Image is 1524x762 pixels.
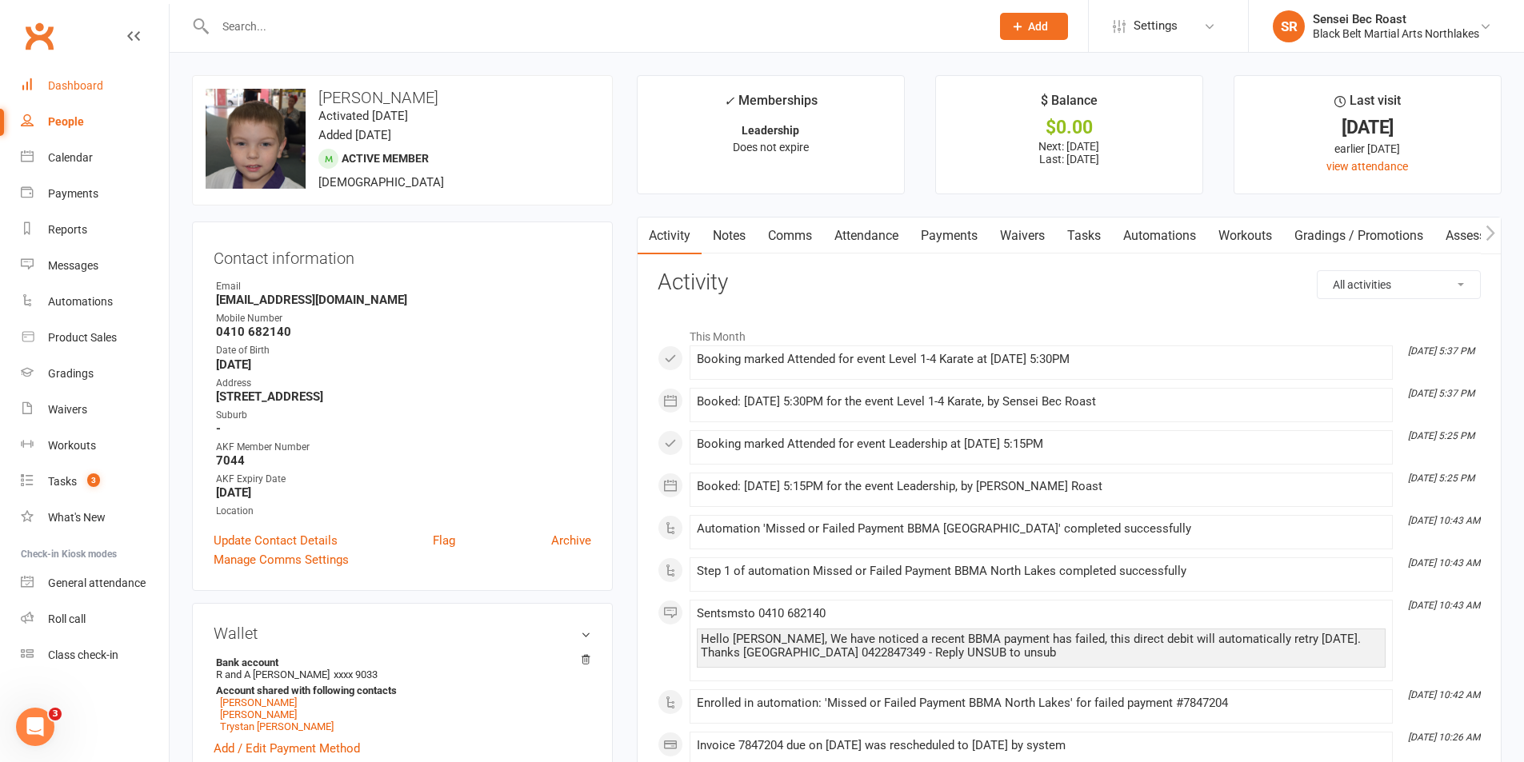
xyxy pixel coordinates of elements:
[697,437,1386,451] div: Booking marked Attended for event Leadership at [DATE] 5:15PM
[214,531,338,550] a: Update Contact Details
[724,94,734,109] i: ✓
[433,531,455,550] a: Flag
[21,356,169,392] a: Gradings
[701,632,1382,660] div: Hello [PERSON_NAME], We have noticed a recent BBMA payment has failed, this direct debit will aut...
[1408,689,1480,700] i: [DATE] 10:42 AM
[48,331,117,344] div: Product Sales
[697,696,1386,710] div: Enrolled in automation: 'Missed or Failed Payment BBMA North Lakes' for failed payment #7847204
[724,90,818,120] div: Memberships
[220,696,297,708] a: [PERSON_NAME]
[48,612,86,625] div: Roll call
[1028,20,1048,33] span: Add
[216,453,591,468] strong: 7044
[21,140,169,176] a: Calendar
[21,320,169,356] a: Product Sales
[216,684,583,696] strong: Account shared with following contacts
[216,279,591,294] div: Email
[21,104,169,140] a: People
[48,259,98,272] div: Messages
[1326,160,1408,173] a: view attendance
[216,408,591,423] div: Suburb
[1408,515,1480,526] i: [DATE] 10:43 AM
[1408,473,1474,484] i: [DATE] 5:25 PM
[21,284,169,320] a: Automations
[21,248,169,284] a: Messages
[48,367,94,380] div: Gradings
[697,606,826,620] span: Sent sms to 0410 682140
[48,648,118,661] div: Class check-in
[1273,10,1305,42] div: SR
[742,124,799,137] strong: Leadership
[48,79,103,92] div: Dashboard
[1000,13,1068,40] button: Add
[697,480,1386,493] div: Booked: [DATE] 5:15PM for the event Leadership, by [PERSON_NAME] Roast
[1112,217,1207,254] a: Automations
[214,739,360,758] a: Add / Edit Payment Method
[1207,217,1283,254] a: Workouts
[214,654,591,735] li: R and A [PERSON_NAME]
[697,739,1386,752] div: Invoice 7847204 due on [DATE] was rescheduled to [DATE] by system
[19,16,59,56] a: Clubworx
[214,624,591,642] h3: Wallet
[950,119,1188,136] div: $0.00
[702,217,757,254] a: Notes
[342,152,429,165] span: Active member
[216,440,591,455] div: AKF Member Number
[1334,90,1401,119] div: Last visit
[206,89,306,190] img: image1529116518.png
[950,140,1188,166] p: Next: [DATE] Last: [DATE]
[638,217,702,254] a: Activity
[823,217,910,254] a: Attendance
[697,565,1386,578] div: Step 1 of automation Missed or Failed Payment BBMA North Lakes completed successfully
[87,473,100,487] span: 3
[214,550,349,569] a: Manage Comms Settings
[697,395,1386,409] div: Booked: [DATE] 5:30PM for the event Level 1-4 Karate, by Sensei Bec Roast
[210,15,979,38] input: Search...
[216,293,591,307] strong: [EMAIL_ADDRESS][DOMAIN_NAME]
[216,421,591,436] strong: -
[216,376,591,391] div: Address
[16,708,54,746] iframe: Intercom live chat
[658,320,1481,345] li: This Month
[216,485,591,500] strong: [DATE]
[1408,732,1480,743] i: [DATE] 10:26 AM
[334,668,378,680] span: xxxx 9033
[214,243,591,267] h3: Contact information
[216,656,583,668] strong: Bank account
[21,500,169,536] a: What's New
[757,217,823,254] a: Comms
[1408,600,1480,611] i: [DATE] 10:43 AM
[48,475,77,488] div: Tasks
[21,601,169,637] a: Roll call
[551,531,591,550] a: Archive
[21,565,169,601] a: General attendance kiosk mode
[220,708,297,720] a: [PERSON_NAME]
[318,109,408,123] time: Activated [DATE]
[216,325,591,339] strong: 0410 682140
[1056,217,1112,254] a: Tasks
[48,223,87,236] div: Reports
[21,428,169,464] a: Workouts
[989,217,1056,254] a: Waivers
[21,464,169,500] a: Tasks 3
[658,270,1481,295] h3: Activity
[1408,557,1480,569] i: [DATE] 10:43 AM
[318,175,444,190] span: [DEMOGRAPHIC_DATA]
[1249,140,1486,158] div: earlier [DATE]
[1283,217,1434,254] a: Gradings / Promotions
[49,708,62,720] span: 3
[216,504,591,519] div: Location
[318,128,391,142] time: Added [DATE]
[733,141,809,154] span: Does not expire
[1408,345,1474,357] i: [DATE] 5:37 PM
[1134,8,1178,44] span: Settings
[1408,388,1474,399] i: [DATE] 5:37 PM
[216,389,591,404] strong: [STREET_ADDRESS]
[206,89,599,106] h3: [PERSON_NAME]
[1313,26,1479,41] div: Black Belt Martial Arts Northlakes
[21,176,169,212] a: Payments
[48,511,106,524] div: What's New
[1313,12,1479,26] div: Sensei Bec Roast
[697,522,1386,536] div: Automation 'Missed or Failed Payment BBMA [GEOGRAPHIC_DATA]' completed successfully
[48,439,96,452] div: Workouts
